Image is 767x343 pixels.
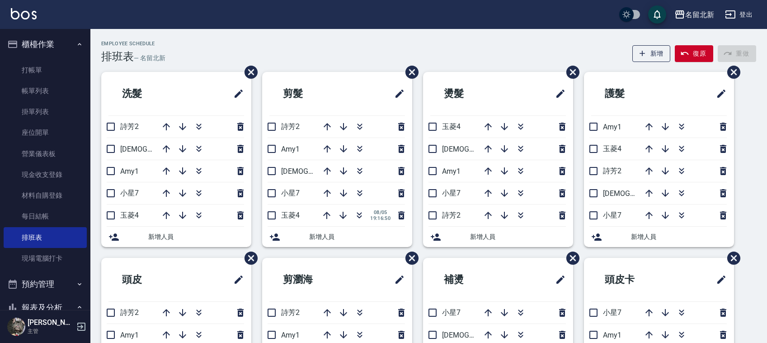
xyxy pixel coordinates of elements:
a: 現場電腦打卡 [4,248,87,269]
span: 小星7 [281,189,300,197]
span: 刪除班表 [720,59,742,86]
span: Amy1 [442,167,461,176]
div: 新增人員 [101,227,251,247]
h2: 頭皮 [108,263,192,296]
span: 小星7 [603,308,621,317]
span: 修改班表的標題 [711,83,727,105]
a: 材料自購登錄 [4,185,87,206]
span: 新增人員 [148,232,244,242]
span: 小星7 [442,189,461,197]
a: 排班表 [4,227,87,248]
span: 19:16:50 [370,215,391,221]
span: Amy1 [281,331,300,339]
span: 刪除班表 [720,245,742,272]
a: 每日結帳 [4,206,87,227]
h2: 剪髮 [269,77,353,110]
span: 小星7 [120,189,139,197]
button: 登出 [721,6,756,23]
span: 小星7 [442,308,461,317]
span: 玉菱4 [120,211,139,219]
img: Person [7,318,25,336]
a: 現金收支登錄 [4,164,87,185]
span: 新增人員 [631,232,727,242]
h2: 頭皮卡 [591,263,679,296]
a: 座位開單 [4,122,87,143]
a: 營業儀表板 [4,143,87,164]
span: Amy1 [603,331,621,339]
span: 修改班表的標題 [228,269,244,291]
span: [DEMOGRAPHIC_DATA]9 [442,145,521,153]
span: 修改班表的標題 [389,83,405,105]
button: 櫃檯作業 [4,33,87,56]
span: Amy1 [281,145,300,153]
button: 報表及分析 [4,296,87,319]
img: Logo [11,8,37,19]
h2: 護髮 [591,77,674,110]
div: 新增人員 [584,227,734,247]
a: 帳單列表 [4,81,87,101]
h2: Employee Schedule [101,41,165,47]
span: 詩芳2 [120,122,139,131]
h2: 洗髮 [108,77,192,110]
h2: 補燙 [430,263,513,296]
span: [DEMOGRAPHIC_DATA]9 [603,189,682,198]
button: 名留北新 [671,5,718,24]
span: 玉菱4 [442,122,461,131]
span: 修改班表的標題 [711,269,727,291]
span: 刪除班表 [399,245,420,272]
span: Amy1 [120,331,139,339]
h2: 剪瀏海 [269,263,358,296]
span: Amy1 [120,167,139,176]
div: 新增人員 [423,227,573,247]
button: 新增 [632,45,671,62]
a: 打帳單 [4,60,87,81]
span: [DEMOGRAPHIC_DATA]9 [120,145,199,153]
button: save [648,5,666,24]
span: 刪除班表 [238,245,259,272]
span: 玉菱4 [281,211,300,219]
span: 小星7 [603,211,621,219]
button: 預約管理 [4,272,87,296]
p: 主管 [28,327,74,335]
button: 復原 [675,45,713,62]
span: 刪除班表 [238,59,259,86]
span: [DEMOGRAPHIC_DATA]9 [281,167,360,176]
span: Amy1 [603,123,621,131]
span: 08/05 [370,210,391,215]
span: 修改班表的標題 [550,269,566,291]
span: 新增人員 [309,232,405,242]
span: 修改班表的標題 [550,83,566,105]
span: 修改班表的標題 [389,269,405,291]
span: 詩芳2 [442,211,461,219]
span: 詩芳2 [603,167,621,175]
span: 刪除班表 [560,245,581,272]
span: 詩芳2 [281,122,300,131]
h5: [PERSON_NAME] [28,318,74,327]
div: 名留北新 [685,9,714,20]
h2: 燙髮 [430,77,513,110]
span: 修改班表的標題 [228,83,244,105]
span: [DEMOGRAPHIC_DATA]9 [442,331,521,339]
h3: 排班表 [101,50,134,63]
h6: — 名留北新 [134,53,165,63]
span: 刪除班表 [560,59,581,86]
span: 詩芳2 [281,308,300,317]
span: 刪除班表 [399,59,420,86]
span: 玉菱4 [603,144,621,153]
a: 掛單列表 [4,101,87,122]
span: 詩芳2 [120,308,139,317]
span: 新增人員 [470,232,566,242]
div: 新增人員 [262,227,412,247]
